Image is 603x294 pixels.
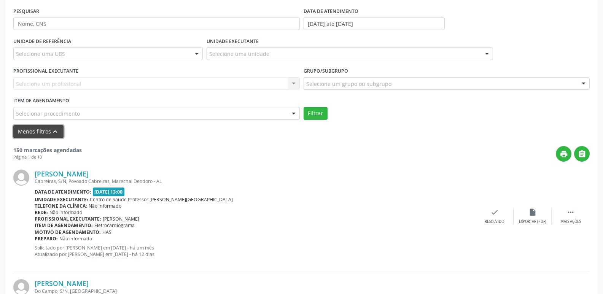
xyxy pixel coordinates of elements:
[35,216,101,222] b: Profissional executante:
[59,235,92,242] span: Não informado
[304,65,348,77] label: Grupo/Subgrupo
[304,6,358,17] label: DATA DE ATENDIMENTO
[528,208,537,216] i: insert_drive_file
[102,229,111,235] span: HAS
[13,170,29,186] img: img
[103,216,139,222] span: [PERSON_NAME]
[13,95,69,107] label: Item de agendamento
[13,6,39,17] label: PESQUISAR
[304,107,328,120] button: Filtrar
[16,50,65,58] span: Selecione uma UBS
[35,235,58,242] b: Preparo:
[207,35,259,47] label: UNIDADE EXECUTANTE
[485,219,504,224] div: Resolvido
[35,245,476,257] p: Solicitado por [PERSON_NAME] em [DATE] - há um mês Atualizado por [PERSON_NAME] em [DATE] - há 12...
[35,209,48,216] b: Rede:
[35,279,89,288] a: [PERSON_NAME]
[35,189,91,195] b: Data de atendimento:
[519,219,546,224] div: Exportar (PDF)
[35,222,93,229] b: Item de agendamento:
[13,65,78,77] label: PROFISSIONAL EXECUTANTE
[566,208,575,216] i: 
[13,35,71,47] label: UNIDADE DE REFERÊNCIA
[94,222,135,229] span: Eletrocardiograma
[304,17,445,30] input: Selecione um intervalo
[13,17,300,30] input: Nome, CNS
[560,150,568,158] i: print
[49,209,82,216] span: Não informado
[13,154,82,161] div: Página 1 de 10
[51,127,59,136] i: keyboard_arrow_up
[13,146,82,154] strong: 150 marcações agendadas
[35,196,88,203] b: Unidade executante:
[209,50,269,58] span: Selecione uma unidade
[306,80,391,88] span: Selecione um grupo ou subgrupo
[35,229,101,235] b: Motivo de agendamento:
[16,110,80,118] span: Selecionar procedimento
[13,125,64,138] button: Menos filtroskeyboard_arrow_up
[35,203,87,209] b: Telefone da clínica:
[574,146,590,162] button: 
[35,178,476,184] div: Cabreiras, S/N, Povoado Cabreiras, Marechal Deodoro - AL
[90,196,233,203] span: Centro de Saude Professor [PERSON_NAME][GEOGRAPHIC_DATA]
[560,219,581,224] div: Mais ações
[490,208,499,216] i: check
[35,170,89,178] a: [PERSON_NAME]
[578,150,586,158] i: 
[89,203,121,209] span: Não informado
[93,188,125,196] span: [DATE] 13:00
[556,146,571,162] button: print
